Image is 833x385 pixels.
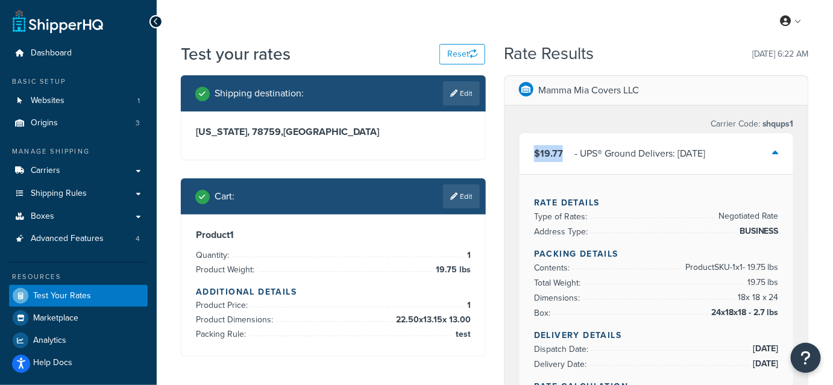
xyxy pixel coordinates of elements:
[9,112,148,134] a: Origins3
[534,358,589,371] span: Delivery Date:
[534,292,583,304] span: Dimensions:
[31,48,72,58] span: Dashboard
[750,357,779,371] span: [DATE]
[443,81,480,105] a: Edit
[181,42,291,66] h1: Test your rates
[433,263,471,277] span: 19.75 lbs
[534,196,779,209] h4: Rate Details
[682,260,779,275] span: Product SKU-1 x 1 - 19.75 lbs
[33,291,91,301] span: Test Your Rates
[534,329,779,342] h4: Delivery Details
[31,96,64,106] span: Websites
[9,272,148,282] div: Resources
[711,116,794,133] p: Carrier Code:
[196,299,251,311] span: Product Price:
[196,229,471,241] h3: Product 1
[137,96,140,106] span: 1
[196,328,249,340] span: Packing Rule:
[735,290,779,305] span: 18 x 18 x 24
[33,358,72,368] span: Help Docs
[534,307,553,319] span: Box:
[9,228,148,250] li: Advanced Features
[196,249,232,261] span: Quantity:
[505,45,594,63] h2: Rate Results
[196,313,276,326] span: Product Dimensions:
[215,88,304,99] h2: Shipping destination :
[9,183,148,205] a: Shipping Rules
[9,90,148,112] a: Websites1
[9,352,148,374] a: Help Docs
[9,160,148,182] a: Carriers
[791,343,821,373] button: Open Resource Center
[750,342,779,356] span: [DATE]
[443,184,480,208] a: Edit
[534,146,563,160] span: $19.77
[534,225,591,238] span: Address Type:
[534,261,573,274] span: Contents:
[196,263,257,276] span: Product Weight:
[464,248,471,263] span: 1
[9,228,148,250] a: Advanced Features4
[9,112,148,134] li: Origins
[439,44,485,64] button: Reset
[760,117,794,130] span: shqups1
[715,209,779,224] span: Negotiated Rate
[9,42,148,64] a: Dashboard
[31,118,58,128] span: Origins
[215,191,234,202] h2: Cart :
[752,46,809,63] p: [DATE] 6:22 AM
[534,277,583,289] span: Total Weight:
[33,336,66,346] span: Analytics
[9,146,148,157] div: Manage Shipping
[534,343,591,355] span: Dispatch Date:
[9,90,148,112] li: Websites
[708,305,779,320] span: 24x18x18 - 2.7 lbs
[136,234,140,244] span: 4
[453,327,471,342] span: test
[534,210,590,223] span: Type of Rates:
[136,118,140,128] span: 3
[9,77,148,87] div: Basic Setup
[196,126,471,138] h3: [US_STATE], 78759 , [GEOGRAPHIC_DATA]
[574,145,705,162] div: ‌‌‍‍ - UPS® Ground Delivers: [DATE]
[538,82,639,99] p: Mamma Mia Covers LLC
[31,166,60,176] span: Carriers
[9,285,148,307] a: Test Your Rates
[534,248,779,260] h4: Packing Details
[31,189,87,199] span: Shipping Rules
[744,275,779,290] span: 19.75 lbs
[393,313,471,327] span: 22.50 x 13.15 x 13.00
[464,298,471,313] span: 1
[737,224,779,239] span: BUSINESS
[33,313,78,324] span: Marketplace
[9,307,148,329] a: Marketplace
[31,211,54,222] span: Boxes
[9,330,148,351] a: Analytics
[31,234,104,244] span: Advanced Features
[196,286,471,298] h4: Additional Details
[9,205,148,228] a: Boxes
